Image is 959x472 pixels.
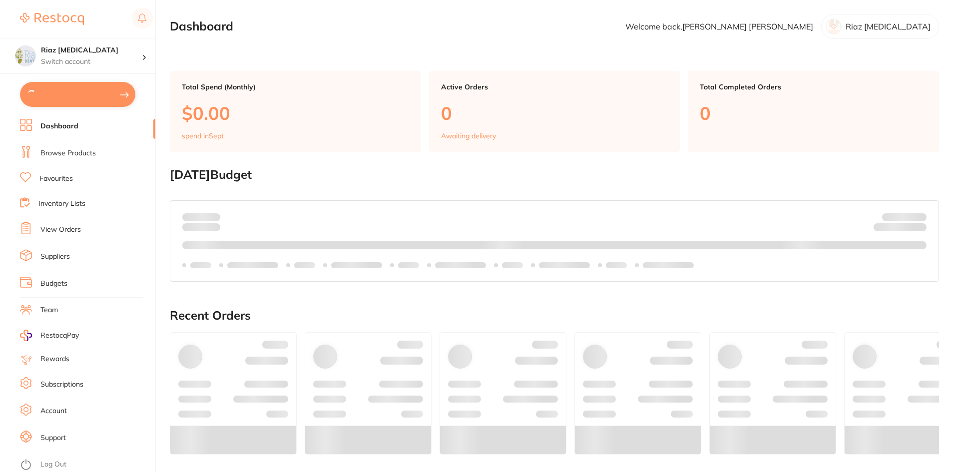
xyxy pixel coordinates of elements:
p: Labels [294,261,315,269]
p: Labels [190,261,211,269]
p: Welcome back, [PERSON_NAME] [PERSON_NAME] [625,22,813,31]
p: Labels [606,261,627,269]
p: Labels extended [435,261,486,269]
p: Spent: [182,213,220,221]
p: 0 [700,103,927,123]
p: 0 [441,103,668,123]
a: Total Spend (Monthly)$0.00spend inSept [170,71,421,152]
h2: Recent Orders [170,309,939,323]
strong: $NaN [907,212,927,221]
a: Total Completed Orders0 [688,71,939,152]
a: Support [40,433,66,443]
a: Log Out [40,460,66,470]
p: Total Completed Orders [700,83,927,91]
a: Inventory Lists [38,199,85,209]
p: Switch account [41,57,142,67]
h2: [DATE] Budget [170,168,939,182]
p: Budget: [882,213,927,221]
p: Remaining: [874,221,927,233]
a: Favourites [39,174,73,184]
p: month [182,221,220,233]
h2: Dashboard [170,19,233,33]
h4: Riaz Dental Surgery [41,45,142,55]
p: Labels extended [539,261,590,269]
img: Restocq Logo [20,13,84,25]
p: $0.00 [182,103,409,123]
p: Labels [502,261,523,269]
a: Team [40,305,58,315]
strong: $0.00 [909,225,927,234]
a: Subscriptions [40,380,83,390]
span: RestocqPay [40,331,79,341]
strong: $0.00 [203,212,220,221]
p: Riaz [MEDICAL_DATA] [846,22,931,31]
a: Account [40,406,67,416]
p: Labels [398,261,419,269]
img: RestocqPay [20,330,32,341]
p: Active Orders [441,83,668,91]
a: Rewards [40,354,69,364]
p: spend in Sept [182,132,224,140]
img: Riaz Dental Surgery [15,46,35,66]
a: View Orders [40,225,81,235]
p: Awaiting delivery [441,132,496,140]
a: Restocq Logo [20,7,84,30]
a: Browse Products [40,148,96,158]
a: Active Orders0Awaiting delivery [429,71,680,152]
a: Dashboard [40,121,78,131]
a: Suppliers [40,252,70,262]
p: Labels extended [227,261,278,269]
a: RestocqPay [20,330,79,341]
p: Labels extended [643,261,694,269]
a: Budgets [40,279,67,289]
p: Total Spend (Monthly) [182,83,409,91]
p: Labels extended [331,261,382,269]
